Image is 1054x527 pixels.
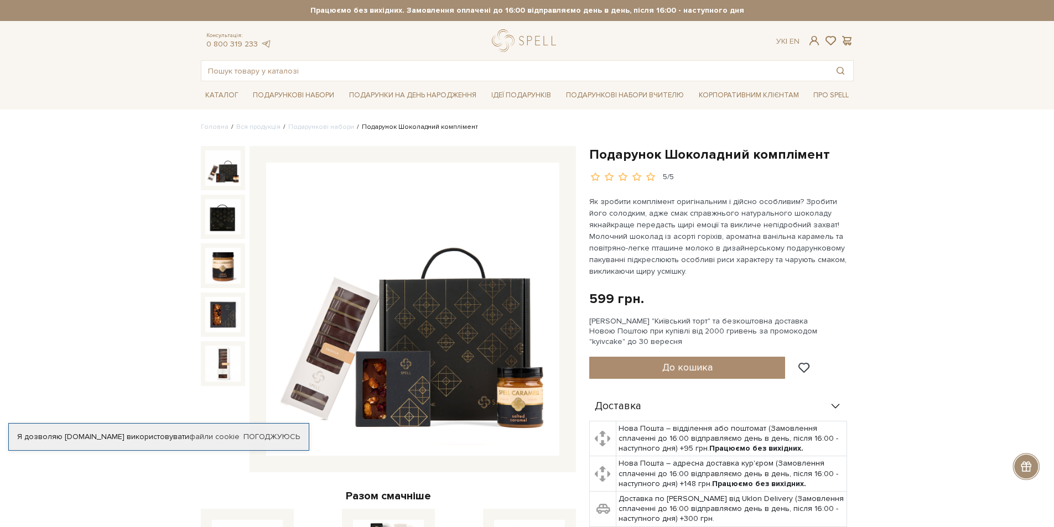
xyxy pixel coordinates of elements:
[589,316,854,347] div: [PERSON_NAME] "Київський торт" та безкоштовна доставка Новою Поштою при купівлі від 2000 гривень ...
[709,443,803,453] b: Працюємо без вихідних.
[345,87,481,104] a: Подарунки на День народження
[786,36,787,46] span: |
[354,122,478,132] li: Подарунок Шоколадний комплімент
[662,361,713,373] span: До кошика
[589,146,854,163] h1: Подарунок Шоколадний комплімент
[616,492,847,527] td: Доставка по [PERSON_NAME] від Uklon Delivery (Замовлення сплаченні до 16:00 відправляємо день в д...
[589,196,849,277] p: Як зробити комплімент оригінальним і дійсно особливим? Зробити його солодким, адже смак справжньо...
[206,32,272,39] span: Консультація:
[562,86,688,105] a: Подарункові набори Вчителю
[790,36,799,46] a: En
[595,401,641,411] span: Доставка
[248,87,339,104] a: Подарункові набори
[205,297,241,332] img: Подарунок Шоколадний комплімент
[201,61,828,81] input: Пошук товару у каталозі
[663,172,674,182] div: 5/5
[266,163,559,456] img: Подарунок Шоколадний комплімент
[589,290,644,307] div: 599 грн.
[487,87,555,104] a: Ідеї подарунків
[205,199,241,234] img: Подарунок Шоколадний комплімент
[492,29,561,52] a: logo
[712,479,806,488] b: Працюємо без вихідних.
[776,36,799,46] div: Ук
[616,421,847,456] td: Нова Пошта – відділення або поштомат (Замовлення сплаченні до 16:00 відправляємо день в день, піс...
[694,87,803,104] a: Корпоративним клієнтам
[261,39,272,49] a: telegram
[205,346,241,381] img: Подарунок Шоколадний комплімент
[243,432,300,442] a: Погоджуюсь
[205,150,241,186] img: Подарунок Шоколадний комплімент
[201,489,576,503] div: Разом смачніше
[205,248,241,283] img: Подарунок Шоколадний комплімент
[9,432,309,442] div: Я дозволяю [DOMAIN_NAME] використовувати
[201,6,854,15] strong: Працюємо без вихідних. Замовлення оплачені до 16:00 відправляємо день в день, після 16:00 - насту...
[201,123,229,131] a: Головна
[828,61,853,81] button: Пошук товару у каталозі
[236,123,281,131] a: Вся продукція
[201,87,243,104] a: Каталог
[809,87,853,104] a: Про Spell
[589,357,786,379] button: До кошика
[616,456,847,492] td: Нова Пошта – адресна доставка кур'єром (Замовлення сплаченні до 16:00 відправляємо день в день, п...
[288,123,354,131] a: Подарункові набори
[206,39,258,49] a: 0 800 319 233
[189,432,240,441] a: файли cookie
